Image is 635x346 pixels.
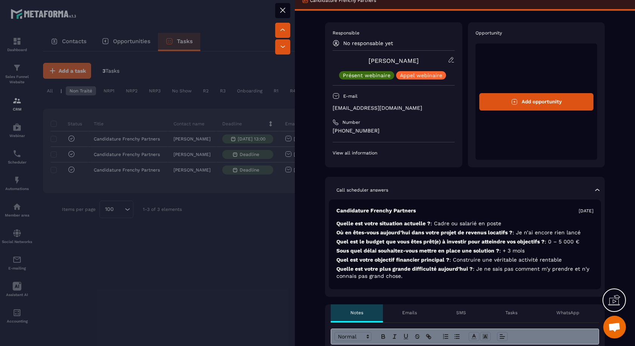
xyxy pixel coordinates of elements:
button: Add opportunity [479,93,594,111]
p: View all information [333,150,455,156]
div: Ouvrir le chat [603,316,626,338]
p: Où en êtes-vous aujourd’hui dans votre projet de revenus locatifs ? [336,229,593,236]
span: : + 3 mois [499,248,525,254]
p: Présent webinaire [343,73,390,78]
p: Quelle est votre situation actuelle ? [336,220,593,227]
p: Emails [402,310,417,316]
p: Tasks [505,310,517,316]
span: : Cadre ou salarié en poste [431,220,501,226]
p: Quel est le budget que vous êtes prêt(e) à investir pour atteindre vos objectifs ? [336,238,593,245]
p: Sous quel délai souhaitez-vous mettre en place une solution ? [336,247,593,254]
p: Candidature Frenchy Partners [336,207,416,214]
p: Notes [350,310,363,316]
a: [PERSON_NAME] [369,57,419,64]
p: E-mail [343,93,358,99]
p: Quelle est votre plus grande difficulté aujourd’hui ? [336,265,593,280]
span: : Je n’ai encore rien lancé [513,229,581,235]
p: [EMAIL_ADDRESS][DOMAIN_NAME] [333,104,455,112]
span: : Construire une véritable activité rentable [449,257,562,263]
p: Opportunity [475,30,598,36]
p: SMS [456,310,466,316]
p: Appel webinaire [400,73,442,78]
p: Number [342,119,360,125]
p: Responsible [333,30,455,36]
p: WhatsApp [556,310,579,316]
span: : 0 – 5 000 € [545,238,579,245]
p: Quel est votre objectif financier principal ? [336,256,593,263]
p: [PHONE_NUMBER] [333,127,455,134]
p: [DATE] [579,208,593,214]
p: Call scheduler answers [336,187,388,193]
p: No responsable yet [343,40,393,46]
